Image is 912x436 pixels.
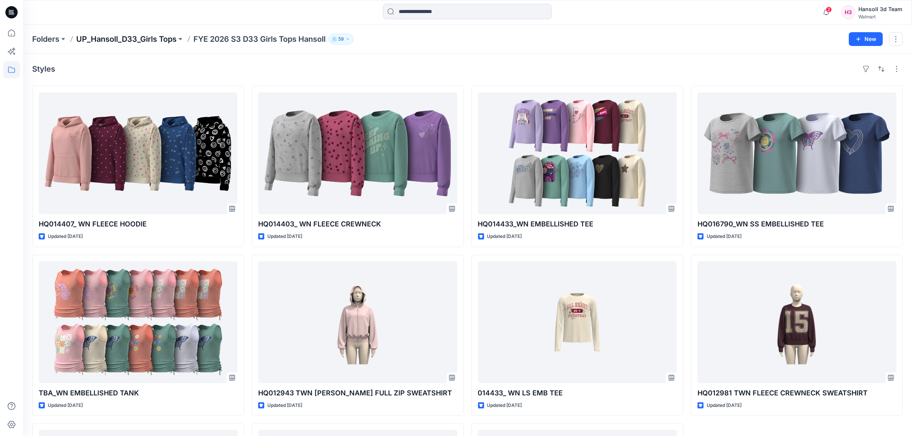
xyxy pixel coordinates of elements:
p: Updated [DATE] [48,233,83,241]
div: Walmart [858,14,902,20]
p: Updated [DATE] [487,402,522,410]
div: Hansoll 3d Team [858,5,902,14]
div: H3 [842,5,855,19]
a: Folders [32,34,59,44]
p: HQ014403_ WN FLEECE CREWNECK [258,219,457,229]
a: TBA_WN EMBELLISHED TANK [39,261,237,383]
p: Updated [DATE] [707,233,742,241]
a: 014433_ WN LS EMB TEE [478,261,677,383]
p: Updated [DATE] [707,402,742,410]
a: HQ012981 TWN FLEECE CREWNECK SWEATSHIRT [698,261,896,383]
p: Updated [DATE] [267,233,302,241]
a: HQ012943 TWN LEECE FULL ZIP SWEATSHIRT [258,261,457,383]
p: FYE 2026 S3 D33 Girls Tops Hansoll [193,34,326,44]
p: 59 [338,35,344,43]
a: HQ014433_WN EMBELLISHED TEE [478,92,677,214]
a: UP_Hansoll_D33_Girls Tops [76,34,177,44]
p: HQ014433_WN EMBELLISHED TEE [478,219,677,229]
p: TBA_WN EMBELLISHED TANK [39,388,237,398]
p: Updated [DATE] [48,402,83,410]
span: 2 [826,7,832,13]
button: New [849,32,883,46]
p: Updated [DATE] [267,402,302,410]
p: HQ012981 TWN FLEECE CREWNECK SWEATSHIRT [698,388,896,398]
p: Updated [DATE] [487,233,522,241]
p: HQ012943 TWN [PERSON_NAME] FULL ZIP SWEATSHIRT [258,388,457,398]
p: HQ016790_WN SS EMBELLISHED TEE [698,219,896,229]
h4: Styles [32,64,55,74]
button: 59 [329,34,354,44]
p: HQ014407_ WN FLEECE HOODIE [39,219,237,229]
a: HQ016790_WN SS EMBELLISHED TEE [698,92,896,214]
a: HQ014407_ WN FLEECE HOODIE [39,92,237,214]
a: HQ014403_ WN FLEECE CREWNECK [258,92,457,214]
p: 014433_ WN LS EMB TEE [478,388,677,398]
